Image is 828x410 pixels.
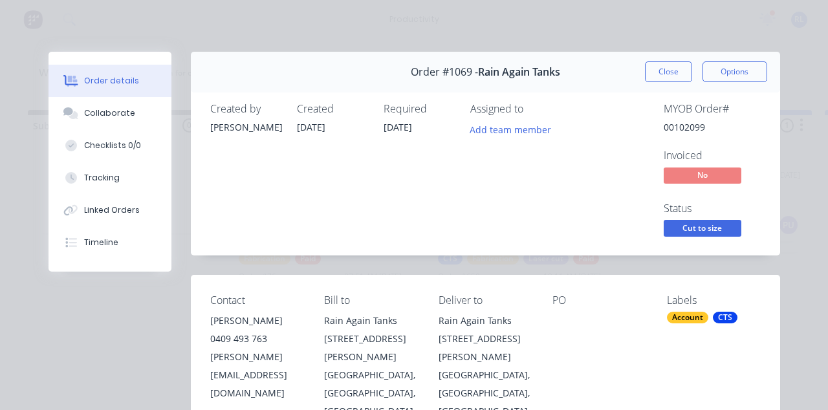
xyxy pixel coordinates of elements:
div: [PERSON_NAME] [210,120,281,134]
button: Linked Orders [49,194,171,226]
span: Cut to size [664,220,741,236]
div: [PERSON_NAME][EMAIL_ADDRESS][DOMAIN_NAME] [210,348,304,402]
div: Checklists 0/0 [84,140,141,151]
div: Timeline [84,237,118,248]
div: 0409 493 763 [210,330,304,348]
div: Contact [210,294,304,307]
div: Labels [667,294,761,307]
button: Collaborate [49,97,171,129]
div: Linked Orders [84,204,140,216]
div: Deliver to [439,294,532,307]
div: Created by [210,103,281,115]
button: Tracking [49,162,171,194]
span: [DATE] [297,121,325,133]
span: Rain Again Tanks [478,66,560,78]
div: Bill to [324,294,418,307]
div: Collaborate [84,107,135,119]
button: Checklists 0/0 [49,129,171,162]
span: [DATE] [384,121,412,133]
div: [PERSON_NAME] [210,312,304,330]
div: Rain Again Tanks [STREET_ADDRESS][PERSON_NAME] [324,312,418,366]
div: Assigned to [470,103,600,115]
div: Created [297,103,368,115]
div: Rain Again Tanks [STREET_ADDRESS][PERSON_NAME] [439,312,532,366]
div: [PERSON_NAME]0409 493 763[PERSON_NAME][EMAIL_ADDRESS][DOMAIN_NAME] [210,312,304,402]
button: Cut to size [664,220,741,239]
button: Close [645,61,692,82]
div: PO [552,294,646,307]
button: Add team member [470,120,558,138]
div: Required [384,103,455,115]
span: No [664,167,741,184]
button: Options [703,61,767,82]
div: Invoiced [664,149,761,162]
div: MYOB Order # [664,103,761,115]
div: 00102099 [664,120,761,134]
div: CTS [713,312,737,323]
div: Account [667,312,708,323]
div: Status [664,202,761,215]
button: Order details [49,65,171,97]
span: Order #1069 - [411,66,478,78]
button: Add team member [463,120,558,138]
div: Order details [84,75,139,87]
button: Timeline [49,226,171,259]
div: Tracking [84,172,120,184]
